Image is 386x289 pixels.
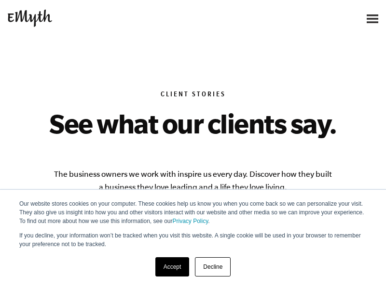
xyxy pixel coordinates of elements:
[254,8,355,29] iframe: Embedded CTA
[338,243,386,289] iframe: Chat Widget
[8,108,378,139] h2: See what our clients say.
[367,14,378,23] img: Open Menu
[8,91,378,100] h6: Client Stories
[155,257,190,276] a: Accept
[19,231,367,249] p: If you decline, your information won’t be tracked when you visit this website. A single cookie wi...
[53,168,333,194] p: The business owners we work with inspire us every day. Discover how they built a business they lo...
[19,199,367,225] p: Our website stores cookies on your computer. These cookies help us know you when you come back so...
[8,10,52,26] img: EMyth
[173,218,208,224] a: Privacy Policy
[195,257,231,276] a: Decline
